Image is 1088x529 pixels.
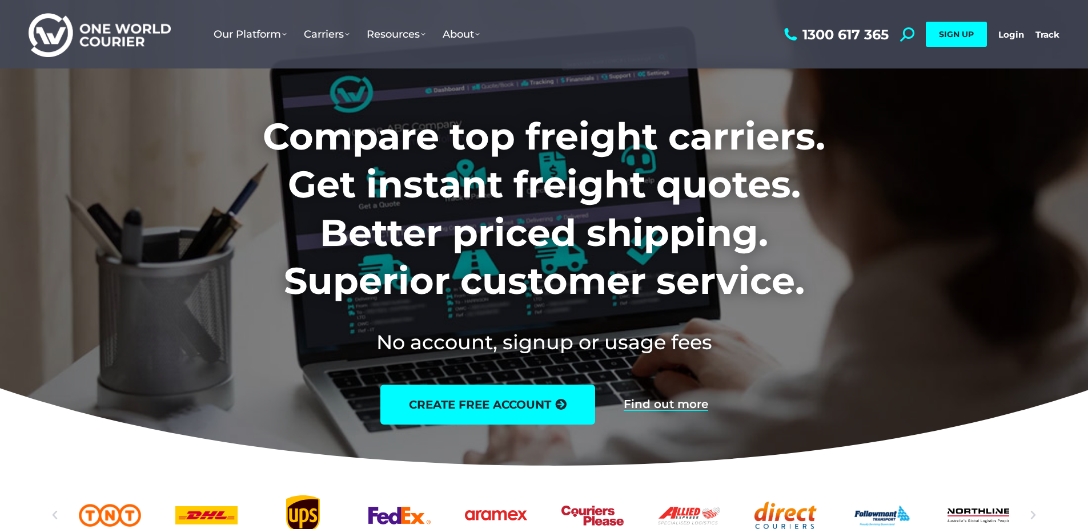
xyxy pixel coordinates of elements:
h1: Compare top freight carriers. Get instant freight quotes. Better priced shipping. Superior custom... [187,112,901,305]
a: Login [998,29,1024,40]
a: create free account [380,385,595,425]
a: About [434,17,488,52]
a: Resources [358,17,434,52]
a: 1300 617 365 [781,27,889,42]
span: SIGN UP [939,29,974,39]
a: Find out more [624,398,708,411]
span: Our Platform [214,28,287,41]
span: Carriers [304,28,350,41]
a: Track [1035,29,1059,40]
span: About [443,28,480,41]
a: Our Platform [205,17,295,52]
a: Carriers [295,17,358,52]
a: SIGN UP [926,22,987,47]
img: One World Courier [29,11,171,58]
h2: No account, signup or usage fees [187,328,901,356]
span: Resources [367,28,425,41]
